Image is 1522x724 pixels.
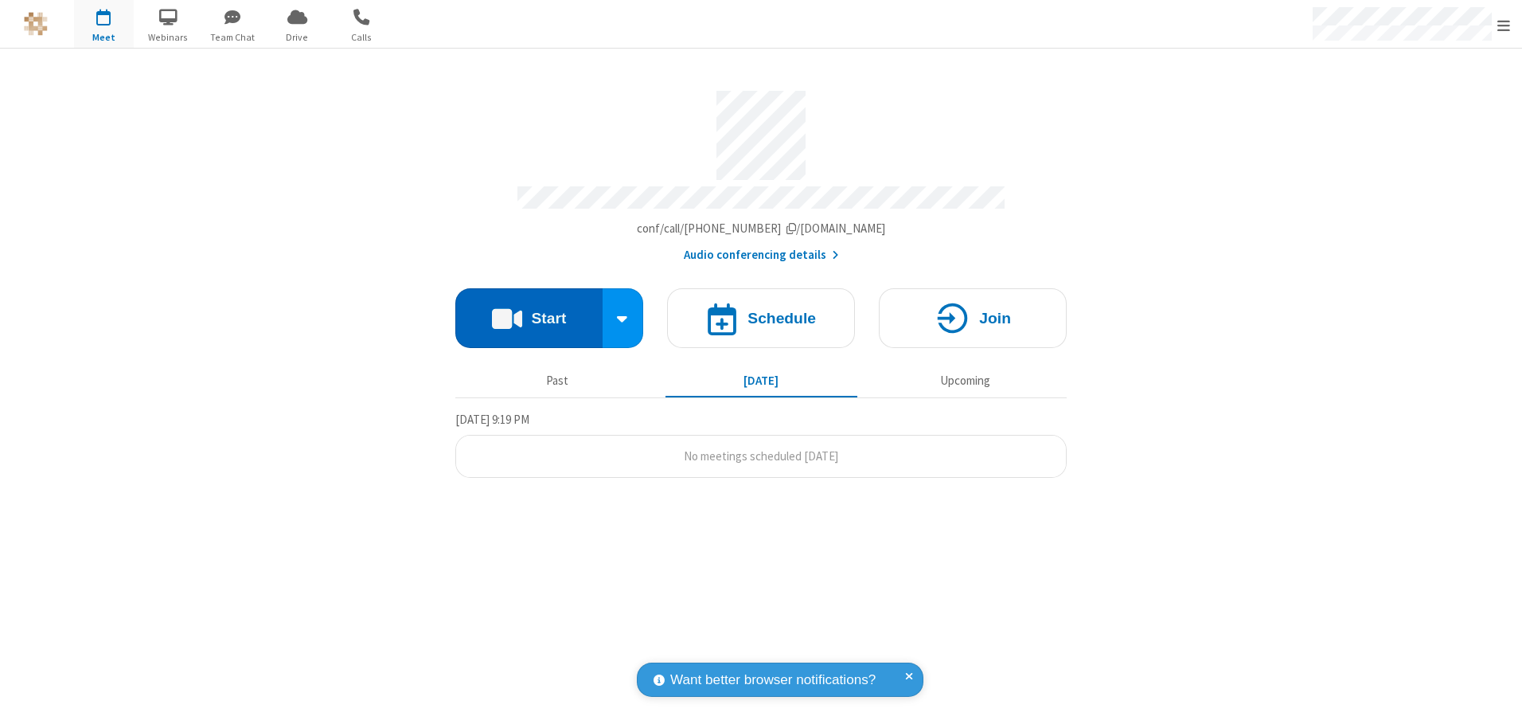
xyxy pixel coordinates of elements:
button: Schedule [667,288,855,348]
button: Upcoming [869,366,1061,396]
span: [DATE] 9:19 PM [455,412,529,427]
img: QA Selenium DO NOT DELETE OR CHANGE [24,12,48,36]
div: Start conference options [603,288,644,348]
span: Webinars [139,30,198,45]
button: Audio conferencing details [684,246,839,264]
h4: Start [531,311,566,326]
span: No meetings scheduled [DATE] [684,448,838,464]
h4: Schedule [747,311,816,326]
span: Want better browser notifications? [670,670,876,691]
button: Join [879,288,1067,348]
span: Copy my meeting room link [637,221,886,236]
button: Start [455,288,603,348]
button: Past [462,366,654,396]
button: Copy my meeting room linkCopy my meeting room link [637,220,886,238]
span: Drive [267,30,327,45]
h4: Join [979,311,1011,326]
span: Team Chat [203,30,263,45]
button: [DATE] [665,366,857,396]
section: Account details [455,79,1067,264]
span: Calls [332,30,392,45]
section: Today's Meetings [455,410,1067,479]
span: Meet [74,30,134,45]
